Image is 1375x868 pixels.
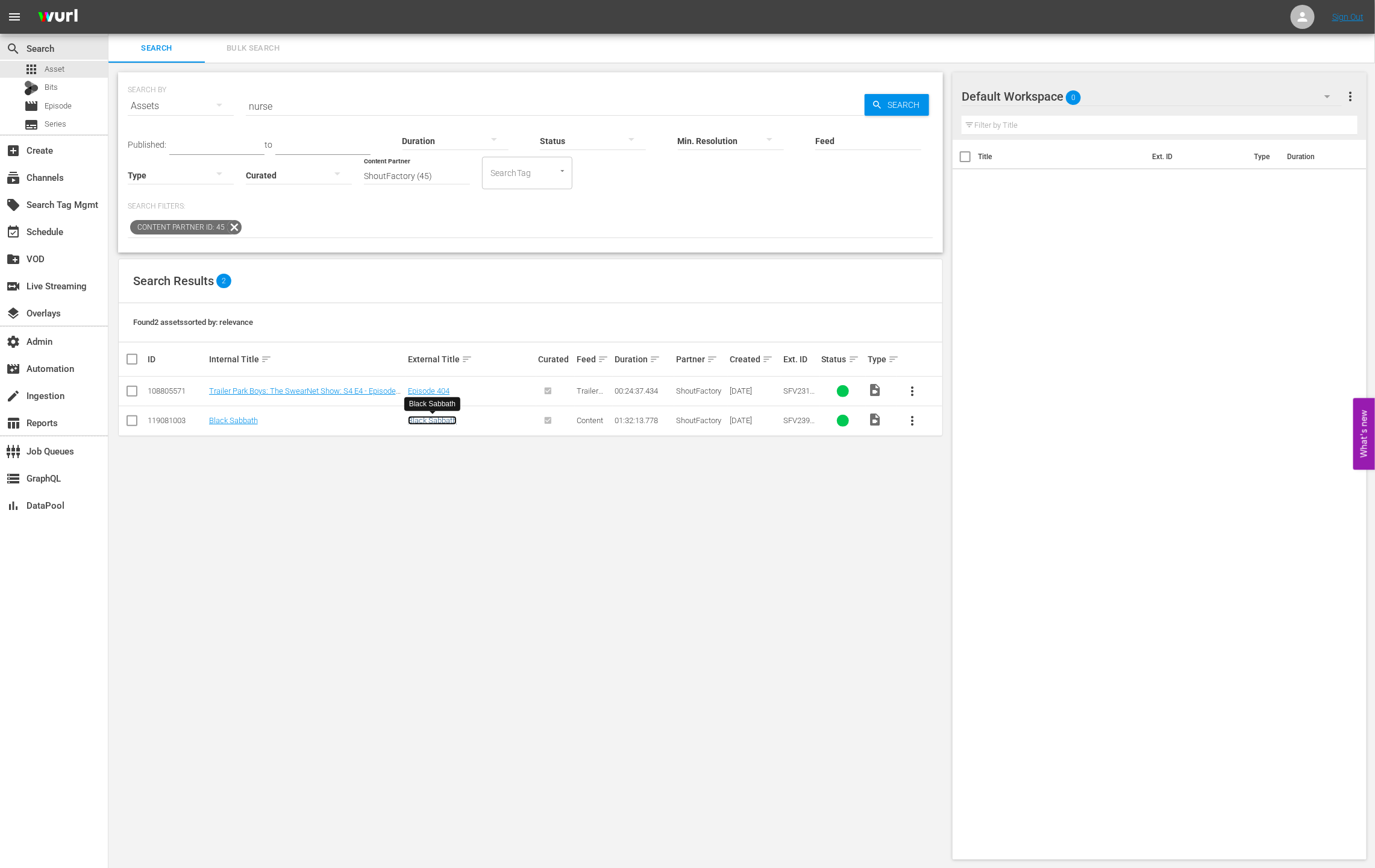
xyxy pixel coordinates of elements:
[1343,89,1358,104] span: more_vert
[538,354,573,364] div: Curated
[1353,398,1375,470] button: Open Feedback Widget
[6,252,20,266] span: VOD
[45,100,72,112] span: Episode
[24,81,39,95] div: Bits
[408,386,449,395] a: Episode 404
[730,352,780,366] div: Created
[868,412,882,427] span: Video
[24,99,39,113] span: Episode
[6,306,20,321] span: Overlays
[962,80,1342,113] div: Default Workspace
[615,416,672,425] div: 01:32:13.778
[45,118,66,130] span: Series
[676,386,721,395] span: ShoutFactory
[45,81,58,93] span: Bits
[707,354,718,365] span: sort
[1247,140,1280,174] th: Type
[888,354,899,365] span: sort
[6,143,20,158] span: Create
[45,63,64,75] span: Asset
[133,274,214,288] span: Search Results
[1343,82,1358,111] button: more_vert
[265,140,272,149] span: to
[29,3,87,31] img: ans4CAIJ8jUAAAAAAAAAAAAAAAAAAAAAAAAgQb4GAAAAAAAAAAAAAAAAAAAAAAAAJMjXAAAAAAAAAAAAAAAAAAAAAAAAgAT5G...
[116,42,198,55] span: Search
[615,352,672,366] div: Duration
[408,416,457,425] a: Black Sabbath
[6,279,20,294] span: Live Streaming
[6,416,20,430] span: Reports
[783,416,815,434] span: SFV23982001
[898,406,927,435] button: more_vert
[1066,85,1081,110] span: 0
[6,498,20,513] span: DataPool
[128,89,234,123] div: Assets
[128,140,166,149] span: Published:
[868,352,895,366] div: Type
[148,354,205,364] div: ID
[6,225,20,239] span: Schedule
[978,140,1145,174] th: Title
[868,383,882,397] span: Video
[6,362,20,376] span: Automation
[783,386,815,404] span: SFV23134404
[148,386,205,395] div: 108805571
[762,354,773,365] span: sort
[6,335,20,349] span: Admin
[1332,12,1364,22] a: Sign Out
[24,118,39,132] span: Series
[730,386,780,395] div: [DATE]
[6,389,20,403] span: Ingestion
[7,10,22,24] span: menu
[906,384,920,398] span: more_vert
[883,94,929,116] span: Search
[209,416,258,425] a: Black Sabbath
[130,220,227,234] span: Content Partner ID: 45
[577,386,610,432] span: Trailer Park Boys: The SwearNet Show
[209,386,401,404] a: Trailer Park Boys: The SwearNet Show: S4 E4 - Episode 404
[598,354,609,365] span: sort
[557,165,568,177] button: Open
[212,42,294,55] span: Bulk Search
[6,444,20,459] span: Job Queues
[6,171,20,185] span: Channels
[261,354,272,365] span: sort
[209,352,405,366] div: Internal Title
[409,399,456,409] div: Black Sabbath
[216,274,231,288] span: 2
[865,94,929,116] button: Search
[676,416,721,425] span: ShoutFactory
[650,354,660,365] span: sort
[577,352,612,366] div: Feed
[822,352,864,366] div: Status
[783,354,818,364] div: Ext. ID
[6,42,20,56] span: Search
[577,416,603,425] span: Content
[1145,140,1247,174] th: Ext. ID
[24,62,39,77] span: Asset
[6,471,20,486] span: GraphQL
[133,318,253,327] span: Found 2 assets sorted by: relevance
[408,352,534,366] div: External Title
[128,201,933,212] p: Search Filters:
[148,416,205,425] div: 119081003
[462,354,472,365] span: sort
[898,377,927,406] button: more_vert
[676,352,726,366] div: Partner
[848,354,859,365] span: sort
[6,198,20,212] span: Search Tag Mgmt
[615,386,672,395] div: 00:24:37.434
[1280,140,1352,174] th: Duration
[730,416,780,425] div: [DATE]
[906,414,920,428] span: more_vert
